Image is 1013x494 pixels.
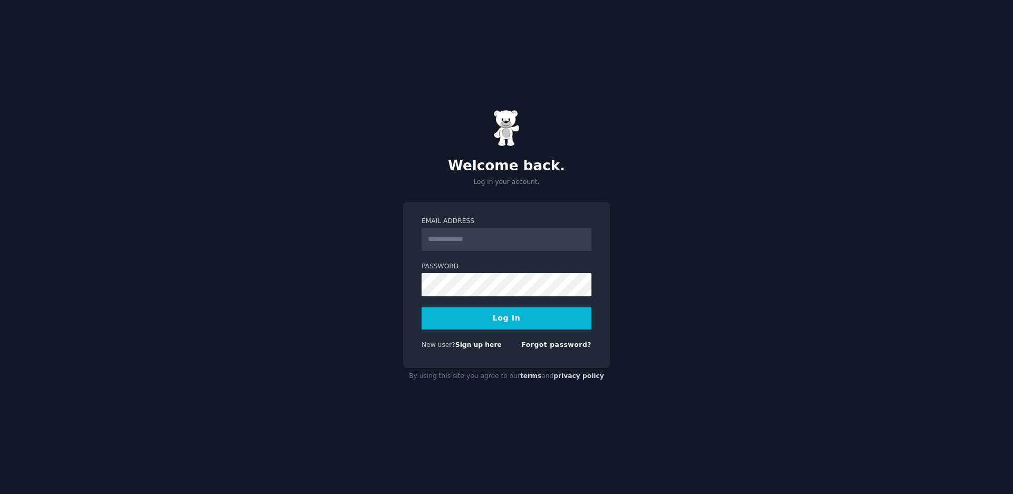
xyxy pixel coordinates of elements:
a: terms [520,372,541,380]
h2: Welcome back. [403,158,610,175]
div: By using this site you agree to our and [403,368,610,385]
span: New user? [422,341,455,348]
label: Email Address [422,217,591,226]
a: Forgot password? [521,341,591,348]
button: Log In [422,307,591,330]
img: Gummy Bear [493,110,520,147]
p: Log in your account. [403,178,610,187]
a: Sign up here [455,341,502,348]
label: Password [422,262,591,272]
a: privacy policy [553,372,604,380]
